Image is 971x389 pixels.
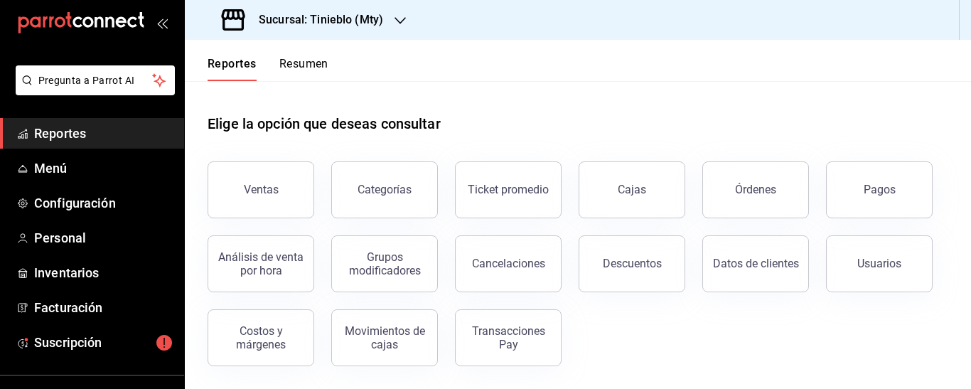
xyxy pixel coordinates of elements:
[34,263,173,282] span: Inventarios
[247,11,383,28] h3: Sucursal: Tinieblo (Mty)
[713,257,799,270] div: Datos de clientes
[603,257,662,270] div: Descuentos
[702,235,809,292] button: Datos de clientes
[217,250,305,277] div: Análisis de venta por hora
[34,298,173,317] span: Facturación
[340,250,429,277] div: Grupos modificadores
[826,235,933,292] button: Usuarios
[455,161,562,218] button: Ticket promedio
[735,183,776,196] div: Órdenes
[244,183,279,196] div: Ventas
[34,333,173,352] span: Suscripción
[38,73,153,88] span: Pregunta a Parrot AI
[331,161,438,218] button: Categorías
[340,324,429,351] div: Movimientos de cajas
[34,124,173,143] span: Reportes
[34,228,173,247] span: Personal
[826,161,933,218] button: Pagos
[208,57,328,81] div: navigation tabs
[358,183,412,196] div: Categorías
[34,159,173,178] span: Menú
[208,235,314,292] button: Análisis de venta por hora
[208,309,314,366] button: Costos y márgenes
[857,257,901,270] div: Usuarios
[156,17,168,28] button: open_drawer_menu
[579,235,685,292] button: Descuentos
[217,324,305,351] div: Costos y márgenes
[208,57,257,81] button: Reportes
[455,235,562,292] button: Cancelaciones
[208,161,314,218] button: Ventas
[579,161,685,218] button: Cajas
[208,113,441,134] h1: Elige la opción que deseas consultar
[10,83,175,98] a: Pregunta a Parrot AI
[331,235,438,292] button: Grupos modificadores
[618,183,646,196] div: Cajas
[864,183,896,196] div: Pagos
[16,65,175,95] button: Pregunta a Parrot AI
[702,161,809,218] button: Órdenes
[331,309,438,366] button: Movimientos de cajas
[472,257,545,270] div: Cancelaciones
[468,183,549,196] div: Ticket promedio
[455,309,562,366] button: Transacciones Pay
[34,193,173,213] span: Configuración
[464,324,552,351] div: Transacciones Pay
[279,57,328,81] button: Resumen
